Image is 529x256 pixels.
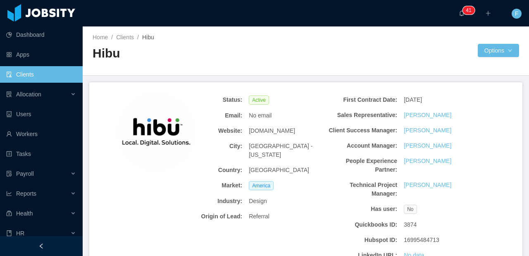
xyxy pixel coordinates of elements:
[172,181,243,190] b: Market:
[404,157,451,165] a: [PERSON_NAME]
[326,181,398,198] b: Technical Project Manager:
[6,106,76,122] a: icon: robotUsers
[142,34,154,41] span: Hibu
[249,142,320,159] span: [GEOGRAPHIC_DATA] - [US_STATE]
[404,111,451,120] a: [PERSON_NAME]
[16,170,34,177] span: Payroll
[172,197,243,206] b: Industry:
[16,91,41,98] span: Allocation
[326,111,398,120] b: Sales Representative:
[249,166,309,175] span: [GEOGRAPHIC_DATA]
[16,210,33,217] span: Health
[326,96,398,104] b: First Contract Date:
[326,220,398,229] b: Quickbooks ID:
[137,34,139,41] span: /
[6,126,76,142] a: icon: userWorkers
[404,126,451,135] a: [PERSON_NAME]
[478,44,519,57] button: Optionsicon: down
[249,212,269,221] span: Referral
[172,96,243,104] b: Status:
[172,166,243,175] b: Country:
[6,66,76,83] a: icon: auditClients
[404,205,417,214] span: No
[117,92,196,172] img: c16210f0-5413-11ee-a0b1-cb22c7a0bcd7_651347b2709cd-400w.png
[459,10,465,16] i: icon: bell
[249,181,274,190] span: America
[93,34,108,41] a: Home
[6,230,12,236] i: icon: book
[249,197,267,206] span: Design
[469,6,472,14] p: 1
[404,141,451,150] a: [PERSON_NAME]
[249,127,295,135] span: [DOMAIN_NAME]
[249,111,272,120] span: No email
[116,34,134,41] a: Clients
[6,146,76,162] a: icon: profileTasks
[326,126,398,135] b: Client Success Manager:
[6,46,76,63] a: icon: appstoreApps
[16,190,36,197] span: Reports
[6,211,12,216] i: icon: medicine-box
[515,9,519,19] span: F
[462,6,474,14] sup: 41
[6,191,12,196] i: icon: line-chart
[111,34,113,41] span: /
[485,10,491,16] i: icon: plus
[172,127,243,135] b: Website:
[16,230,24,237] span: HR
[466,6,469,14] p: 4
[400,92,478,108] div: [DATE]
[326,157,398,174] b: People Experience Partner:
[172,142,243,151] b: City:
[172,111,243,120] b: Email:
[404,181,451,189] a: [PERSON_NAME]
[326,141,398,150] b: Account Manager:
[404,236,439,244] span: 16995484713
[172,212,243,221] b: Origin of Lead:
[6,171,12,177] i: icon: file-protect
[93,45,306,62] h2: Hibu
[326,236,398,244] b: Hubspot ID:
[6,91,12,97] i: icon: solution
[404,220,417,229] span: 3874
[326,205,398,213] b: Has user:
[249,96,269,105] span: Active
[6,26,76,43] a: icon: pie-chartDashboard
